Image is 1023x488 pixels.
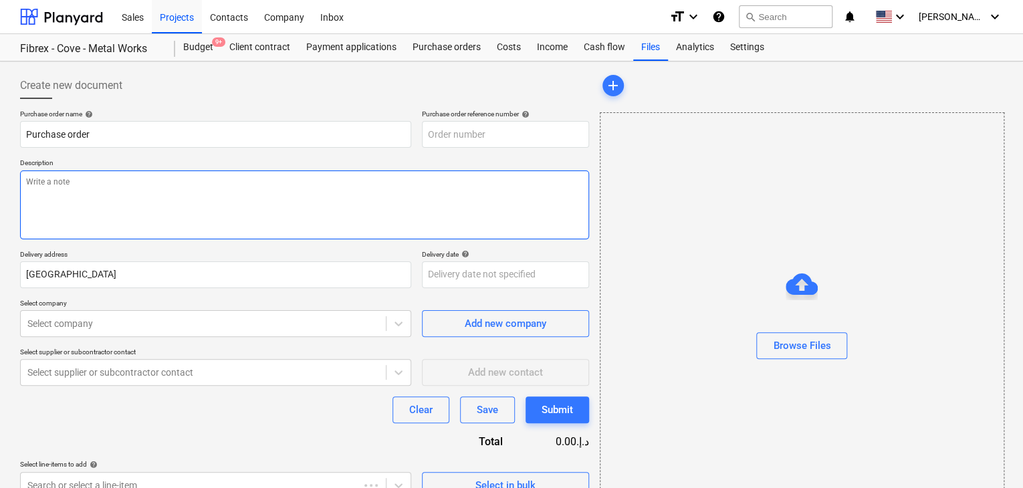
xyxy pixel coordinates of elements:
div: Save [477,401,498,418]
p: Select company [20,299,411,310]
span: Create new document [20,78,122,94]
div: Purchase order reference number [422,110,589,118]
span: 9+ [212,37,225,47]
a: Budget9+ [175,34,221,61]
div: Fibrex - Cove - Metal Works [20,42,159,56]
a: Analytics [668,34,722,61]
i: Knowledge base [712,9,725,25]
span: add [605,78,621,94]
button: Search [739,5,832,28]
i: keyboard_arrow_down [685,9,701,25]
a: Income [529,34,576,61]
span: help [459,250,469,258]
button: Clear [392,396,449,423]
div: Total [415,434,524,449]
a: Costs [489,34,529,61]
a: Payment applications [298,34,405,61]
input: Order number [422,121,589,148]
a: Purchase orders [405,34,489,61]
a: Settings [722,34,772,61]
div: Clear [409,401,433,418]
div: 0.00د.إ.‏ [524,434,589,449]
input: Document name [20,121,411,148]
div: Purchase order name [20,110,411,118]
button: Submit [526,396,589,423]
iframe: Chat Widget [956,424,1023,488]
i: keyboard_arrow_down [892,9,908,25]
button: Browse Files [756,332,847,359]
div: Browse Files [773,337,830,354]
a: Files [633,34,668,61]
input: Delivery date not specified [422,261,589,288]
div: Budget [175,34,221,61]
i: keyboard_arrow_down [987,9,1003,25]
span: search [745,11,756,22]
input: Delivery address [20,261,411,288]
div: Submit [542,401,573,418]
a: Client contract [221,34,298,61]
span: help [519,110,530,118]
div: Select line-items to add [20,460,411,469]
button: Save [460,396,515,423]
span: help [87,461,98,469]
div: Delivery date [422,250,589,259]
div: Add new company [465,315,546,332]
a: Cash flow [576,34,633,61]
span: help [82,110,93,118]
i: format_size [669,9,685,25]
p: Select supplier or subcontractor contact [20,348,411,359]
p: Delivery address [20,250,411,261]
button: Add new company [422,310,589,337]
p: Description [20,158,589,170]
i: notifications [843,9,857,25]
span: [PERSON_NAME] [919,11,986,22]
